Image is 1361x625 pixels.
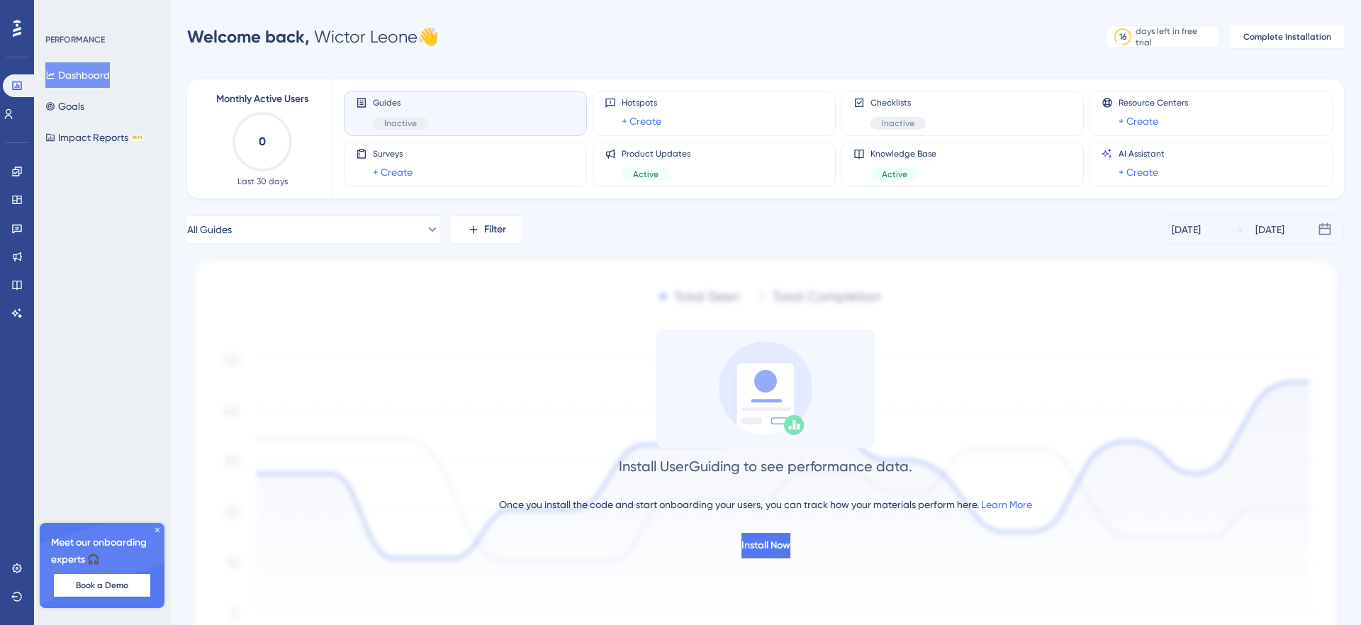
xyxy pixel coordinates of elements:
button: Filter [451,215,522,244]
span: Guides [373,97,428,108]
span: Install Now [741,537,790,554]
button: Goals [45,94,84,119]
button: Impact ReportsBETA [45,125,144,150]
span: Complete Installation [1243,31,1331,43]
span: Book a Demo [76,580,128,591]
a: + Create [1119,164,1158,181]
button: Dashboard [45,62,110,88]
a: Learn More [981,499,1032,510]
span: Welcome back, [187,26,310,47]
button: All Guides [187,215,439,244]
div: Once you install the code and start onboarding your users, you can track how your materials perfo... [499,496,1032,513]
div: BETA [131,134,144,141]
div: PERFORMANCE [45,34,105,45]
span: Resource Centers [1119,97,1188,108]
span: Filter [484,221,506,238]
div: [DATE] [1255,221,1284,238]
div: Install UserGuiding to see performance data. [619,456,912,476]
span: All Guides [187,221,232,238]
span: Product Updates [622,148,690,159]
span: Meet our onboarding experts 🎧 [51,534,153,568]
button: Book a Demo [54,574,150,597]
button: Install Now [741,533,790,558]
a: + Create [373,164,413,181]
span: Inactive [384,118,417,129]
div: days left in free trial [1136,26,1214,48]
span: Monthly Active Users [216,91,308,108]
span: Hotspots [622,97,661,108]
a: + Create [1119,113,1158,130]
div: [DATE] [1172,221,1201,238]
span: Checklists [870,97,926,108]
span: Surveys [373,148,413,159]
text: 0 [259,135,266,148]
span: Active [633,169,659,180]
span: Active [882,169,907,180]
a: + Create [622,113,661,130]
button: Complete Installation [1231,26,1344,48]
div: Wictor Leone 👋 [187,26,439,48]
span: AI Assistant [1119,148,1165,159]
div: 16 [1119,31,1127,43]
span: Last 30 days [237,176,288,187]
span: Inactive [882,118,914,129]
span: Knowledge Base [870,148,936,159]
